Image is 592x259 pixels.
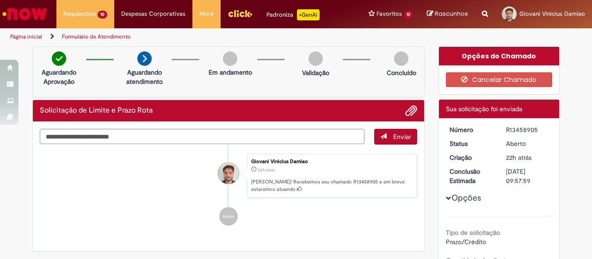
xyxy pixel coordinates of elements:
[199,9,214,19] span: More
[443,139,499,148] dt: Status
[228,6,253,20] img: click_logo_yellow_360x200.png
[439,47,560,65] div: Opções do Chamado
[218,163,239,184] div: Giovani Vinicius Damiao
[297,9,320,20] p: +GenAi
[1,5,49,23] img: ServiceNow
[427,10,468,19] a: Rascunhos
[52,51,66,66] img: check-circle-green.png
[137,51,152,66] img: arrow-next.png
[506,153,531,162] time: 28/08/2025 15:57:55
[446,228,500,237] b: Tipo de solicitação
[266,9,320,20] div: Padroniza
[435,9,468,18] span: Rascunhos
[506,153,549,162] div: 28/08/2025 15:57:55
[10,33,42,40] a: Página inicial
[40,107,153,115] h2: Solicitação de Limite e Prazo Rota Histórico de tíquete
[446,105,522,113] span: Sua solicitação foi enviada
[251,178,412,193] p: [PERSON_NAME]! Recebemos seu chamado R13458905 e em breve estaremos atuando.
[394,51,408,66] img: img-circle-grey.png
[376,9,402,19] span: Favoritos
[121,9,185,19] span: Despesas Corporativas
[122,68,167,86] p: Aguardando atendimento
[446,72,553,87] button: Cancelar Chamado
[374,129,417,145] button: Enviar
[387,68,416,77] p: Concluído
[443,167,499,185] dt: Conclusão Estimada
[209,68,252,77] p: Em andamento
[251,159,412,164] div: Giovani Vinicius Damiao
[223,51,237,66] img: img-circle-grey.png
[7,28,388,45] ul: Trilhas de página
[506,125,549,134] div: R13458905
[40,129,364,144] textarea: Digite sua mensagem aqui...
[37,68,81,86] p: Aguardando Aprovação
[506,167,549,185] div: [DATE] 09:57:59
[62,33,130,40] a: Formulário de Atendimento
[443,125,499,134] dt: Número
[258,167,275,173] span: 22h atrás
[519,10,585,18] span: Giovani Vinicius Damiao
[506,139,549,148] div: Aberto
[63,9,96,19] span: Requisições
[506,153,531,162] span: 22h atrás
[446,238,486,246] span: Prazo/Crédito
[40,154,417,198] li: Giovani Vinicius Damiao
[302,68,329,77] p: Validação
[308,51,323,66] img: img-circle-grey.png
[258,167,275,173] time: 28/08/2025 15:57:55
[405,105,417,117] button: Adicionar anexos
[393,133,411,141] span: Enviar
[443,153,499,162] dt: Criação
[404,11,413,19] span: 12
[98,11,107,19] span: 10
[40,145,417,235] ul: Histórico de tíquete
